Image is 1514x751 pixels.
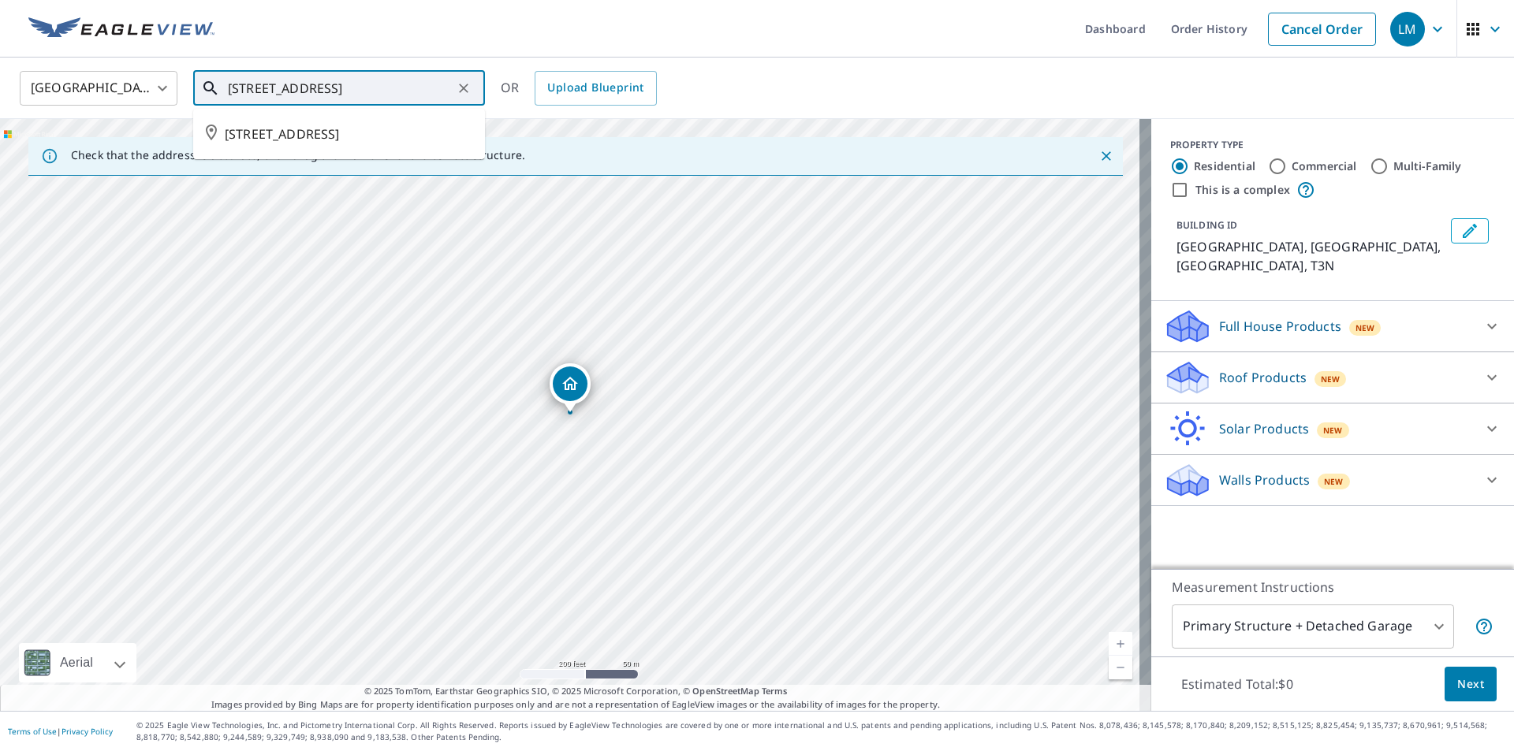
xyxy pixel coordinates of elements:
a: Terms [762,685,788,697]
a: Cancel Order [1268,13,1376,46]
div: Roof ProductsNew [1164,359,1501,396]
span: Next [1457,675,1484,694]
p: Solar Products [1219,419,1309,438]
label: Commercial [1292,158,1357,174]
p: [GEOGRAPHIC_DATA], [GEOGRAPHIC_DATA], [GEOGRAPHIC_DATA], T3N [1177,237,1445,275]
span: New [1323,424,1343,437]
div: Solar ProductsNew [1164,410,1501,448]
span: © 2025 TomTom, Earthstar Geographics SIO, © 2025 Microsoft Corporation, © [364,685,788,698]
button: Next [1445,667,1497,702]
span: New [1356,322,1375,334]
span: [STREET_ADDRESS] [225,125,472,143]
div: Dropped pin, building 1, Residential property, SKYVIEW RANCH RD NE CALGARY AB T3N [550,363,591,412]
a: Terms of Use [8,726,57,737]
span: New [1321,373,1341,385]
label: This is a complex [1195,182,1290,198]
button: Clear [453,77,475,99]
button: Edit building 1 [1451,218,1489,244]
input: Search by address or latitude-longitude [228,66,453,110]
p: Measurement Instructions [1172,578,1493,597]
div: OR [501,71,657,106]
div: Walls ProductsNew [1164,461,1501,499]
label: Residential [1194,158,1255,174]
a: Upload Blueprint [535,71,656,106]
div: LM [1390,12,1425,46]
p: Full House Products [1219,317,1341,336]
span: Your report will include the primary structure and a detached garage if one exists. [1475,617,1493,636]
div: [GEOGRAPHIC_DATA] [20,66,177,110]
a: Current Level 17, Zoom Out [1109,656,1132,679]
div: Aerial [55,643,98,682]
div: Full House ProductsNew [1164,307,1501,345]
p: © 2025 Eagle View Technologies, Inc. and Pictometry International Corp. All Rights Reserved. Repo... [136,719,1506,743]
p: Roof Products [1219,368,1307,387]
span: Upload Blueprint [547,78,643,98]
span: New [1324,475,1344,488]
div: Aerial [19,643,136,682]
img: EV Logo [28,17,214,41]
a: Current Level 17, Zoom In [1109,632,1132,656]
a: OpenStreetMap [692,685,759,697]
button: Close [1096,146,1117,166]
p: BUILDING ID [1177,218,1237,232]
p: Check that the address is accurate, then drag the marker over the correct structure. [71,148,525,162]
div: PROPERTY TYPE [1170,138,1495,152]
p: Walls Products [1219,470,1310,489]
div: Primary Structure + Detached Garage [1172,604,1454,649]
p: | [8,727,113,736]
a: Privacy Policy [62,726,113,737]
p: Estimated Total: $0 [1169,667,1306,701]
label: Multi-Family [1393,158,1462,174]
